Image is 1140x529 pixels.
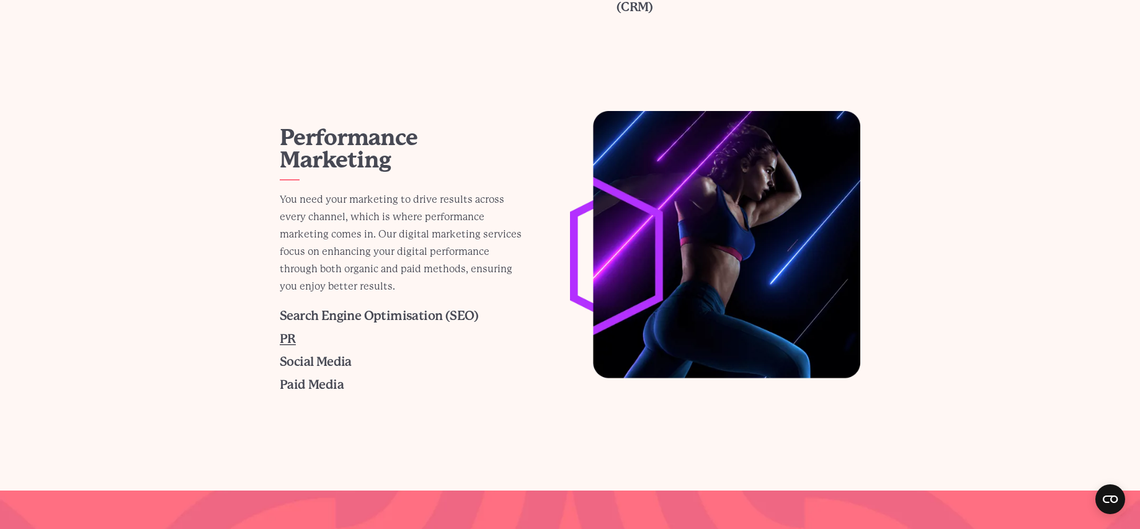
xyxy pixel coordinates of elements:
[280,332,296,346] a: PR
[280,378,344,392] a: Paid Media
[570,111,860,401] img: Performance Marketing
[1095,484,1125,514] button: Open CMP widget
[280,355,352,369] a: Social Media
[280,125,417,173] a: Performance Marketing
[280,191,523,295] p: You need your marketing to drive results across every channel, which is where performance marketi...
[280,309,479,323] a: Search Engine Optimisation (SEO)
